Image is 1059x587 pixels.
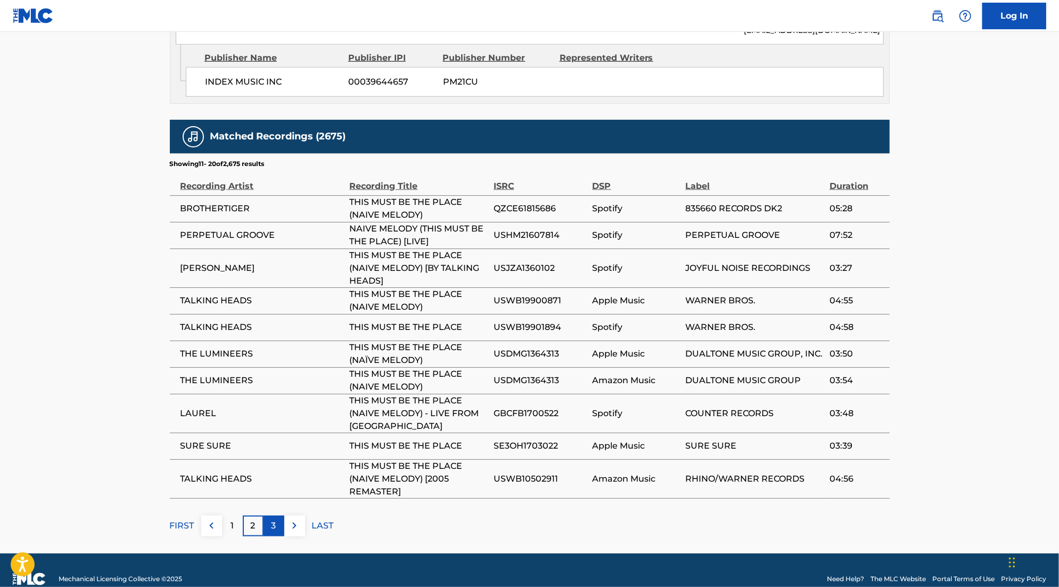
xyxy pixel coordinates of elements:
span: Mechanical Licensing Collective © 2025 [59,574,182,584]
div: Duration [830,169,884,193]
span: Apple Music [593,348,680,360]
h5: Matched Recordings (2675) [210,130,346,143]
span: LAUREL [180,407,344,420]
span: Spotify [593,229,680,242]
span: THIS MUST BE THE PLACE (NAIVE MELODY) - LIVE FROM [GEOGRAPHIC_DATA] [350,394,488,433]
span: Apple Music [593,440,680,452]
div: Label [686,169,824,193]
span: THIS MUST BE THE PLACE [350,321,488,334]
span: SE3OH1703022 [494,440,587,452]
span: 835660 RECORDS DK2 [686,202,824,215]
span: 07:52 [830,229,884,242]
span: NAIVE MELODY (THIS MUST BE THE PLACE) [LIVE] [350,222,488,248]
a: Portal Terms of Use [932,574,995,584]
span: BROTHERTIGER [180,202,344,215]
span: USHM21607814 [494,229,587,242]
div: Help [955,5,976,27]
span: 03:27 [830,262,884,275]
a: Log In [982,3,1046,29]
p: LAST [312,519,334,532]
div: DSP [593,169,680,193]
span: USDMG1364313 [494,374,587,387]
span: THIS MUST BE THE PLACE [350,440,488,452]
span: THIS MUST BE THE PLACE (NAIVE MELODY) [2005 REMASTER] [350,460,488,498]
div: Recording Artist [180,169,344,193]
span: RHINO/WARNER RECORDS [686,473,824,485]
span: Spotify [593,321,680,334]
span: THE LUMINEERS [180,374,344,387]
span: THIS MUST BE THE PLACE (NAIVE MELODY) [350,368,488,393]
div: ISRC [494,169,587,193]
a: Need Help? [827,574,864,584]
span: Spotify [593,262,680,275]
p: FIRST [170,519,194,532]
span: WARNER BROS. [686,321,824,334]
span: TALKING HEADS [180,294,344,307]
span: Amazon Music [593,473,680,485]
img: Matched Recordings [187,130,200,143]
span: SURE SURE [180,440,344,452]
span: PERPETUAL GROOVE [686,229,824,242]
div: Recording Title [350,169,488,193]
span: INDEX MUSIC INC [205,76,341,88]
span: USWB19901894 [494,321,587,334]
span: 00039644657 [349,76,435,88]
img: search [931,10,944,22]
span: THIS MUST BE THE PLACE (NAIVE MELODY) [BY TALKING HEADS] [350,249,488,287]
span: THE LUMINEERS [180,348,344,360]
span: TALKING HEADS [180,473,344,485]
span: Spotify [593,202,680,215]
p: 2 [251,519,256,532]
p: Showing 11 - 20 of 2,675 results [170,159,265,169]
span: USWB10502911 [494,473,587,485]
span: 03:50 [830,348,884,360]
span: PERPETUAL GROOVE [180,229,344,242]
span: THIS MUST BE THE PLACE (NAIVE MELODY) [350,196,488,221]
span: THIS MUST BE THE PLACE (NAIVE MELODY) [350,288,488,313]
span: USJZA1360102 [494,262,587,275]
span: [PERSON_NAME] [180,262,344,275]
img: left [205,519,218,532]
div: Publisher Number [443,52,552,64]
span: QZCE61815686 [494,202,587,215]
div: Represented Writers [560,52,668,64]
span: 04:55 [830,294,884,307]
a: The MLC Website [871,574,926,584]
span: 04:56 [830,473,884,485]
span: COUNTER RECORDS [686,407,824,420]
span: 03:39 [830,440,884,452]
div: Publisher Name [204,52,340,64]
span: 04:58 [830,321,884,334]
span: Amazon Music [593,374,680,387]
span: USWB19900871 [494,294,587,307]
a: Public Search [927,5,948,27]
span: 03:48 [830,407,884,420]
span: PM21CU [443,76,552,88]
p: 3 [272,519,276,532]
span: TALKING HEADS [180,321,344,334]
span: 05:28 [830,202,884,215]
span: JOYFUL NOISE RECORDINGS [686,262,824,275]
span: THIS MUST BE THE PLACE (NAÏVE MELODY) [350,341,488,367]
span: DUALTONE MUSIC GROUP, INC. [686,348,824,360]
img: MLC Logo [13,8,54,23]
div: Publisher IPI [348,52,435,64]
div: Drag [1009,547,1015,578]
iframe: Chat Widget [1006,536,1059,587]
p: 1 [231,519,234,532]
img: help [959,10,972,22]
span: Apple Music [593,294,680,307]
span: USDMG1364313 [494,348,587,360]
span: DUALTONE MUSIC GROUP [686,374,824,387]
img: right [288,519,301,532]
span: Spotify [593,407,680,420]
span: WARNER BROS. [686,294,824,307]
span: 03:54 [830,374,884,387]
span: SURE SURE [686,440,824,452]
span: GBCFB1700522 [494,407,587,420]
a: Privacy Policy [1001,574,1046,584]
img: logo [13,573,46,585]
